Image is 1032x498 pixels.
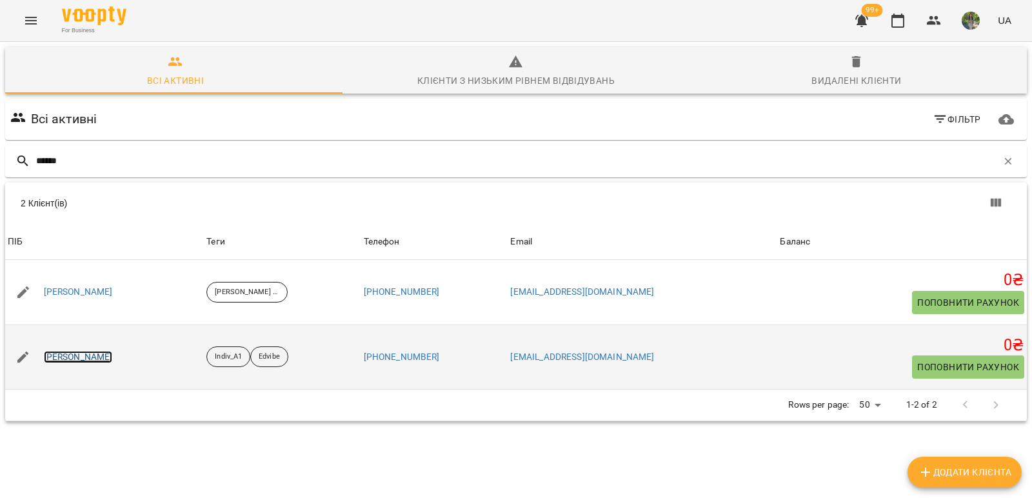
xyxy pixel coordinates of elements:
span: 99+ [862,4,883,17]
div: Всі активні [147,73,204,88]
span: Додати клієнта [918,464,1011,480]
div: Теги [206,234,358,250]
p: Indiv_A1 [215,352,242,363]
h6: Всі активні [31,109,97,129]
div: Sort [780,234,810,250]
p: [PERSON_NAME] В - А1 СР 19_30_СБ 18_00 Edvibe [215,287,279,298]
div: Видалені клієнти [811,73,901,88]
h5: 0 ₴ [780,335,1024,355]
p: 1-2 of 2 [906,399,937,412]
span: Баланс [780,234,1024,250]
span: Email [510,234,775,250]
div: Email [510,234,532,250]
button: Menu [15,5,46,36]
div: Indiv_A1 [206,346,250,367]
span: Телефон [364,234,506,250]
div: 50 [854,395,885,414]
a: [PHONE_NUMBER] [364,286,440,297]
div: Баланс [780,234,810,250]
div: Edvibe [250,346,288,367]
span: ПІБ [8,234,201,250]
button: Фільтр [928,108,986,131]
span: Фільтр [933,112,981,127]
img: 82b6375e9aa1348183c3d715e536a179.jpg [962,12,980,30]
div: Телефон [364,234,400,250]
div: Table Toolbar [5,183,1027,224]
span: Поповнити рахунок [917,295,1019,310]
button: Додати клієнта [908,457,1022,488]
p: Rows per page: [788,399,849,412]
a: [PERSON_NAME] [44,351,113,364]
span: UA [998,14,1011,27]
a: [PERSON_NAME] [44,286,113,299]
a: [PHONE_NUMBER] [364,352,440,362]
img: Voopty Logo [62,6,126,25]
div: [PERSON_NAME] В - А1 СР 19_30_СБ 18_00 Edvibe [206,282,288,303]
p: Edvibe [259,352,280,363]
div: Sort [510,234,532,250]
a: [EMAIL_ADDRESS][DOMAIN_NAME] [510,352,654,362]
div: Sort [364,234,400,250]
button: Поповнити рахунок [912,291,1024,314]
div: 2 Клієнт(ів) [21,197,524,210]
button: UA [993,8,1017,32]
div: Sort [8,234,23,250]
span: For Business [62,26,126,35]
span: Поповнити рахунок [917,359,1019,375]
div: Клієнти з низьким рівнем відвідувань [417,73,615,88]
div: ПІБ [8,234,23,250]
button: Показати колонки [980,188,1011,219]
button: Поповнити рахунок [912,355,1024,379]
h5: 0 ₴ [780,270,1024,290]
a: [EMAIL_ADDRESS][DOMAIN_NAME] [510,286,654,297]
